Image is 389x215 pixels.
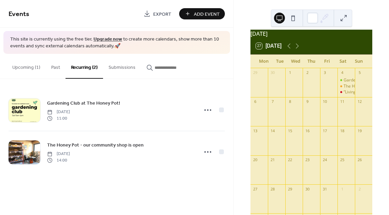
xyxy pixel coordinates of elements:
a: Upgrade now [93,35,122,44]
div: The Honey Pot - our community shop is open [337,83,355,89]
span: This site is currently using the free tier. to create more calendars, show more than 10 events an... [10,36,223,49]
div: 14 [270,128,275,133]
div: 1 [340,186,345,191]
div: 21 [270,157,275,163]
div: 30 [270,70,275,75]
span: [DATE] [47,151,70,157]
span: Export [153,11,171,18]
button: Submissions [103,54,141,78]
button: Recurring (2) [66,54,103,79]
div: Mon [256,55,272,68]
div: 22 [287,157,292,163]
div: Tue [272,55,287,68]
div: [DATE] [250,30,372,38]
div: 24 [322,157,327,163]
div: 30 [305,186,310,191]
div: 10 [322,99,327,104]
span: 11:00 [47,115,70,121]
span: Add Event [194,11,220,18]
div: Wed [288,55,303,68]
div: 28 [270,186,275,191]
div: 23 [305,157,310,163]
div: 19 [357,128,362,133]
div: 16 [305,128,310,133]
div: 1 [287,70,292,75]
a: The Honey Pot - our community shop is open [47,141,144,149]
div: Fri [319,55,335,68]
div: Gardening Club at The Honey Pot! [337,77,355,83]
div: 17 [322,128,327,133]
a: Export [139,8,176,19]
div: 2 [305,70,310,75]
div: Sat [335,55,351,68]
div: 4 [340,70,345,75]
div: Sun [351,55,367,68]
div: 2 [357,186,362,191]
div: 15 [287,128,292,133]
div: 18 [340,128,345,133]
div: Thu [303,55,319,68]
div: 9 [305,99,310,104]
span: 14:00 [47,157,70,163]
div: 29 [253,70,258,75]
div: 13 [253,128,258,133]
a: Gardening Club at The Honey Pot! [47,99,120,107]
span: [DATE] [47,109,70,115]
div: 3 [322,70,327,75]
span: Events [9,7,29,21]
div: 25 [340,157,345,163]
div: 6 [253,99,258,104]
div: 7 [270,99,275,104]
button: Past [46,54,66,78]
div: 11 [340,99,345,104]
div: 31 [322,186,327,191]
button: 27[DATE] [254,41,284,51]
button: Add Event [179,8,225,19]
div: 27 [253,186,258,191]
div: “Living Between Spaces” exhibition at Cass Art Kingston - Private View [337,89,355,95]
div: 8 [287,99,292,104]
div: 12 [357,99,362,104]
div: 29 [287,186,292,191]
span: The Honey Pot - our community shop is open [47,142,144,149]
div: 20 [253,157,258,163]
span: Gardening Club at The Honey Pot! [47,100,120,107]
div: 26 [357,157,362,163]
div: 5 [357,70,362,75]
button: Upcoming (1) [7,54,46,78]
